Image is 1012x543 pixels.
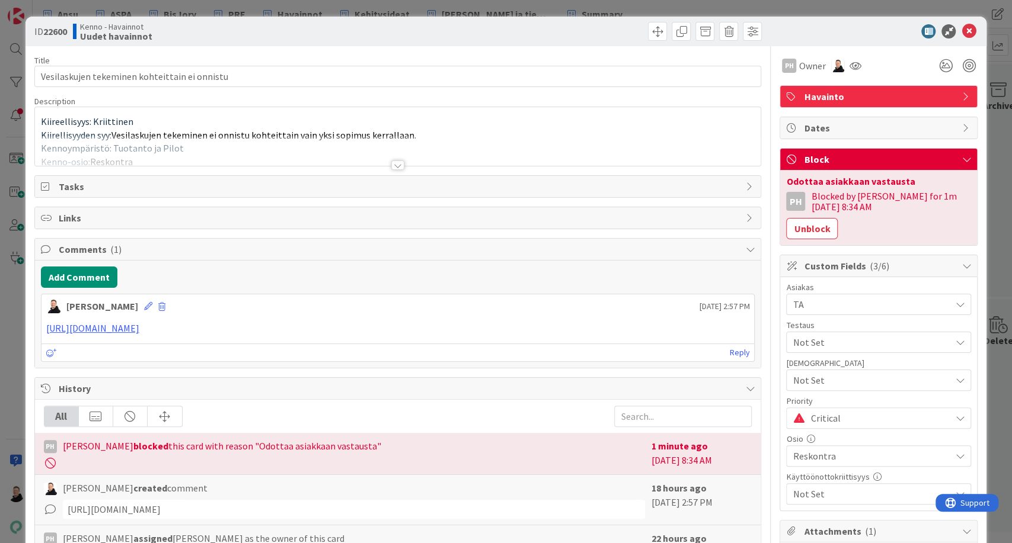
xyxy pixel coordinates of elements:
[59,179,740,194] span: Tasks
[59,381,740,396] span: History
[63,481,207,495] span: [PERSON_NAME] comment
[793,373,950,387] span: Not Set
[34,66,762,87] input: type card name here...
[651,481,752,519] div: [DATE] 2:57 PM
[869,260,889,272] span: ( 3/6 )
[699,300,749,313] span: [DATE] 2:57 PM
[46,299,60,313] img: AN
[793,297,950,311] span: TA
[133,440,168,452] b: blocked
[44,440,57,453] div: PH
[80,22,152,31] span: Kenno - Havainnot
[786,435,971,443] div: Osio
[804,89,956,104] span: Havainto
[80,31,152,41] b: Uudet havainnot
[41,266,117,288] button: Add Comment
[786,218,838,239] button: Unblock
[804,259,956,273] span: Custom Fields
[831,59,844,72] img: AN
[25,2,54,16] span: Support
[729,345,749,360] a: Reply
[46,322,139,334] a: [URL][DOMAIN_NAME]
[111,129,416,141] span: Vesilaskujen tekeminen ei onnistu kohteittain vain yksi sopimus kerrallaan.
[799,59,825,73] span: Owner
[804,152,956,166] span: Block
[63,439,381,453] span: [PERSON_NAME] this card with reason "Odottaa asiakkaan vastausta"
[786,397,971,405] div: Priority
[41,129,111,141] span: Kiirellisyyden syy:
[651,440,707,452] b: 1 minute ago
[34,96,75,107] span: Description
[59,211,740,225] span: Links
[804,524,956,538] span: Attachments
[811,191,971,212] div: Blocked by [PERSON_NAME] for 1m [DATE] 8:34 AM
[793,487,950,501] span: Not Set
[43,25,67,37] b: 22600
[34,55,50,66] label: Title
[793,335,950,349] span: Not Set
[133,482,167,494] b: created
[786,176,971,186] div: Odottaa asiakkaan vastausta
[614,406,752,427] input: Search...
[110,243,122,255] span: ( 1 )
[786,283,971,291] div: Asiakas
[59,242,740,256] span: Comments
[651,482,706,494] b: 18 hours ago
[793,449,950,463] span: Reskontra
[786,192,805,211] div: PH
[44,406,79,426] div: All
[786,321,971,329] div: Testaus
[44,482,57,495] img: AN
[786,473,971,481] div: Käyttöönottokriittisyys
[41,115,133,127] span: Kiireellisyys: Kriittinen
[63,500,646,519] div: [URL][DOMAIN_NAME]
[786,359,971,367] div: [DEMOGRAPHIC_DATA]
[804,121,956,135] span: Dates
[651,439,752,468] div: [DATE] 8:34 AM
[810,410,944,426] span: Critical
[66,299,138,313] div: [PERSON_NAME]
[864,525,876,537] span: ( 1 )
[782,59,796,73] div: PH
[34,24,67,38] span: ID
